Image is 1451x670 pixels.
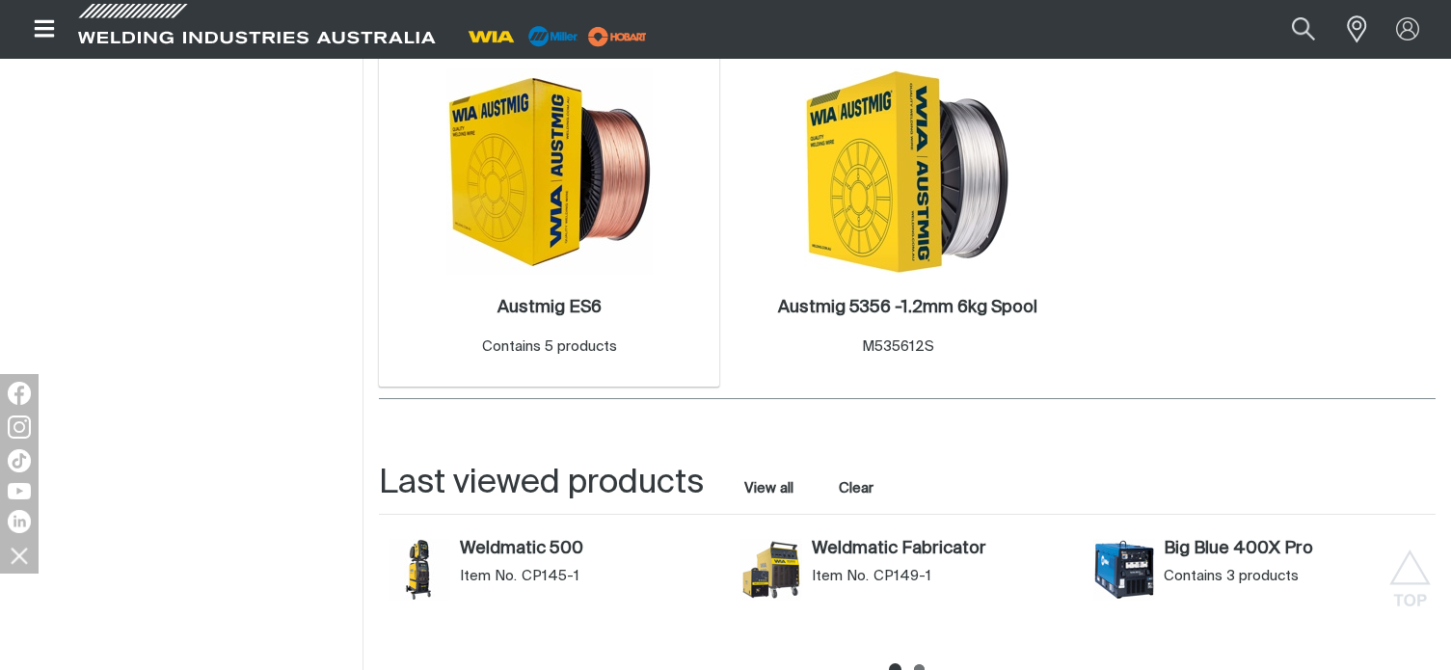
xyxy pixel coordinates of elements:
[1084,534,1436,625] article: Big Blue 400X Pro (Big Blue 400X Pro)
[582,29,653,43] a: miller
[446,68,653,275] img: Austmig ES6
[3,539,36,572] img: hide socials
[778,297,1037,319] a: Austmig 5356 -1.2mm 6kg Spool
[1271,8,1336,51] button: Search products
[460,539,721,560] a: Weldmatic 500
[497,299,602,316] h2: Austmig ES6
[1093,539,1155,601] img: Big Blue 400X Pro
[1247,8,1336,51] input: Product name or item number...
[8,382,31,405] img: Facebook
[1164,567,1425,586] div: Contains 3 products
[778,299,1037,316] h2: Austmig 5356 -1.2mm 6kg Spool
[582,22,653,51] img: miller
[873,567,931,586] span: CP149-1
[460,567,517,586] span: Item No.
[812,567,869,586] span: Item No.
[812,539,1073,560] a: Weldmatic Fabricator
[8,449,31,472] img: TikTok
[379,462,704,505] h2: Last viewed products
[1388,549,1432,593] button: Scroll to top
[744,479,793,498] a: View all last viewed products
[731,534,1083,625] article: Weldmatic Fabricator (CP149-1)
[1164,539,1425,560] a: Big Blue 400X Pro
[482,336,617,359] div: Contains 5 products
[835,475,878,501] button: Clear all last viewed products
[8,510,31,533] img: LinkedIn
[862,339,934,354] span: M535612S
[389,539,450,601] img: Weldmatic 500
[379,534,731,625] article: Weldmatic 500 (CP145-1)
[8,483,31,499] img: YouTube
[522,567,579,586] span: CP145-1
[8,415,31,439] img: Instagram
[740,539,802,601] img: Weldmatic Fabricator
[497,297,602,319] a: Austmig ES6
[804,68,1010,275] img: Austmig 5356 -1.2mm 6kg Spool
